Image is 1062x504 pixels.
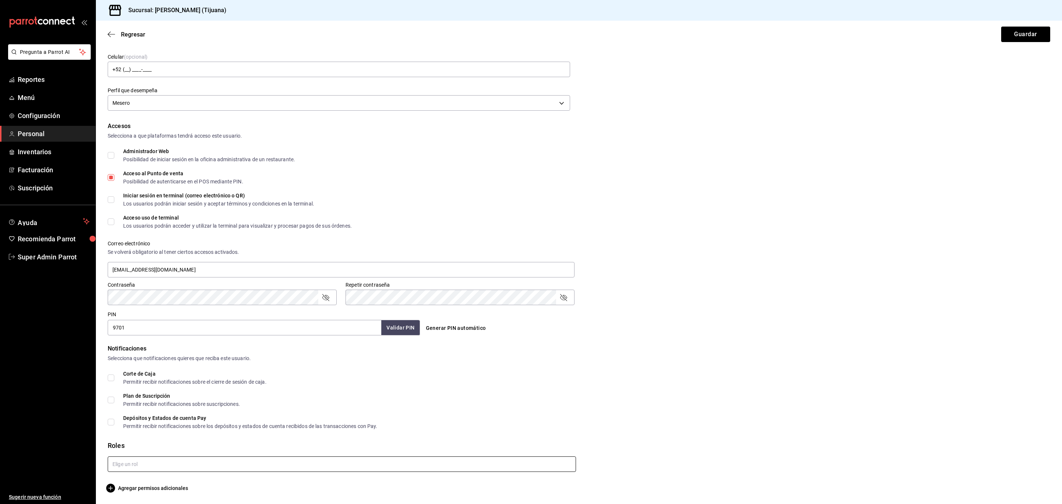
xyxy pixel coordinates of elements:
span: Reportes [18,75,90,84]
span: Pregunta a Parrot AI [20,48,79,56]
div: Permitir recibir notificaciones sobre el cierre de sesión de caja. [123,379,267,384]
div: Administrador Web [123,149,295,154]
span: Sugerir nueva función [9,493,90,501]
button: open_drawer_menu [81,19,87,25]
div: Los usuarios podrán acceder y utilizar la terminal para visualizar y procesar pagos de sus órdenes. [123,223,352,228]
span: Super Admin Parrot [18,252,90,262]
span: Recomienda Parrot [18,234,90,244]
div: Posibilidad de autenticarse en el POS mediante PIN. [123,179,243,184]
div: Posibilidad de iniciar sesión en la oficina administrativa de un restaurante. [123,157,295,162]
div: Acceso uso de terminal [123,215,352,220]
span: Configuración [18,111,90,121]
label: Correo electrónico [108,241,575,246]
span: Suscripción [18,183,90,193]
label: Contraseña [108,282,337,287]
button: Agregar permisos adicionales [108,484,188,493]
div: Selecciona que notificaciones quieres que reciba este usuario. [108,355,1050,362]
button: Validar PIN [381,320,420,335]
button: Regresar [108,31,145,38]
div: Notificaciones [108,344,1050,353]
input: 3 a 6 dígitos [108,320,381,335]
div: Mesero [108,95,570,111]
label: Celular [108,54,570,59]
div: Depósitos y Estados de cuenta Pay [123,415,378,421]
span: Facturación [18,165,90,175]
div: Corte de Caja [123,371,267,376]
label: Perfil que desempeña [108,88,570,93]
div: Roles [108,441,1050,451]
h3: Sucursal: [PERSON_NAME] (Tijuana) [122,6,226,15]
span: Personal [18,129,90,139]
div: Permitir recibir notificaciones sobre los depósitos y estados de cuenta recibidos de las transacc... [123,424,378,429]
span: Regresar [121,31,145,38]
button: passwordField [559,293,568,302]
button: passwordField [321,293,330,302]
label: Repetir contraseña [346,282,575,287]
span: (opcional) [124,54,147,60]
div: Iniciar sesión en terminal (correo electrónico o QR) [123,193,314,198]
div: Los usuarios podrán iniciar sesión y aceptar términos y condiciones en la terminal. [123,201,314,206]
button: Pregunta a Parrot AI [8,44,91,60]
span: Menú [18,93,90,103]
label: PIN [108,312,116,317]
div: Acceso al Punto de venta [123,171,243,176]
div: Se volverá obligatorio al tener ciertos accesos activados. [108,248,575,256]
span: Inventarios [18,147,90,157]
div: Plan de Suscripción [123,393,240,398]
div: Accesos [108,122,1050,131]
div: Permitir recibir notificaciones sobre suscripciones. [123,401,240,407]
span: Ayuda [18,217,80,226]
div: Selecciona a que plataformas tendrá acceso este usuario. [108,132,1050,140]
input: Elige un rol [108,456,576,472]
a: Pregunta a Parrot AI [5,53,91,61]
button: Generar PIN automático [423,321,489,335]
button: Guardar [1001,27,1050,42]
